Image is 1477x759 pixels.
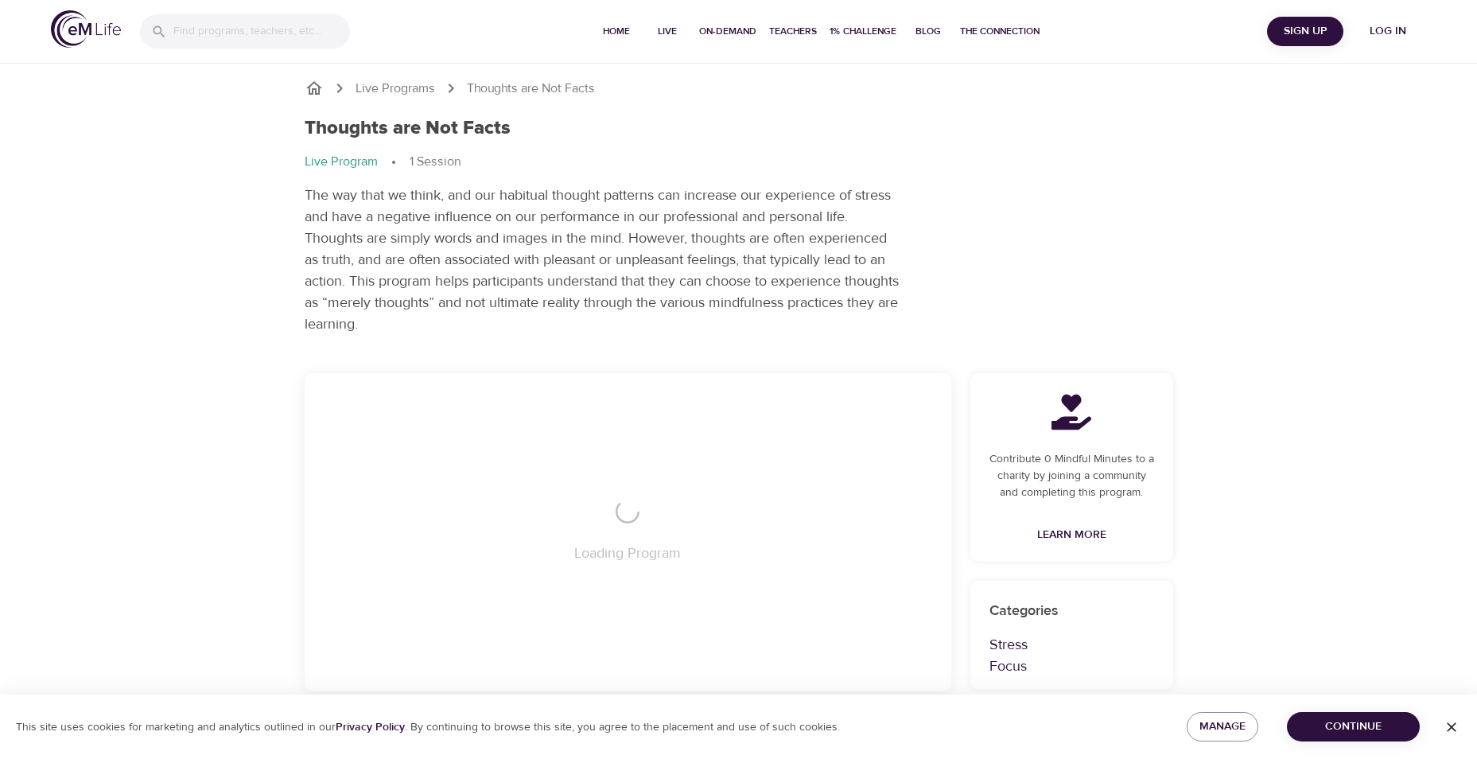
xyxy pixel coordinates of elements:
[1031,520,1113,550] a: Learn More
[173,14,350,49] input: Find programs, teachers, etc...
[356,80,435,98] a: Live Programs
[1300,717,1407,737] span: Continue
[699,23,756,40] span: On-Demand
[51,10,121,48] img: logo
[648,23,686,40] span: Live
[909,23,947,40] span: Blog
[1356,21,1420,41] span: Log in
[769,23,817,40] span: Teachers
[989,634,1154,656] p: Stress
[597,23,635,40] span: Home
[1287,712,1420,741] button: Continue
[830,23,896,40] span: 1% Challenge
[989,451,1154,501] p: Contribute 0 Mindful Minutes to a charity by joining a community and completing this program.
[1273,21,1337,41] span: Sign Up
[305,153,378,171] p: Live Program
[305,153,1173,172] nav: breadcrumb
[410,153,461,171] p: 1 Session
[305,117,511,140] h1: Thoughts are Not Facts
[336,720,405,734] a: Privacy Policy
[1037,525,1106,545] span: Learn More
[1267,17,1343,46] button: Sign Up
[989,656,1154,677] p: Focus
[960,23,1040,40] span: The Connection
[1350,17,1426,46] button: Log in
[1199,717,1246,737] span: Manage
[574,543,681,564] p: Loading Program
[1187,712,1258,741] button: Manage
[305,79,1173,98] nav: breadcrumb
[989,600,1154,621] p: Categories
[467,80,595,98] p: Thoughts are Not Facts
[305,185,901,335] p: The way that we think, and our habitual thought patterns can increase our experience of stress an...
